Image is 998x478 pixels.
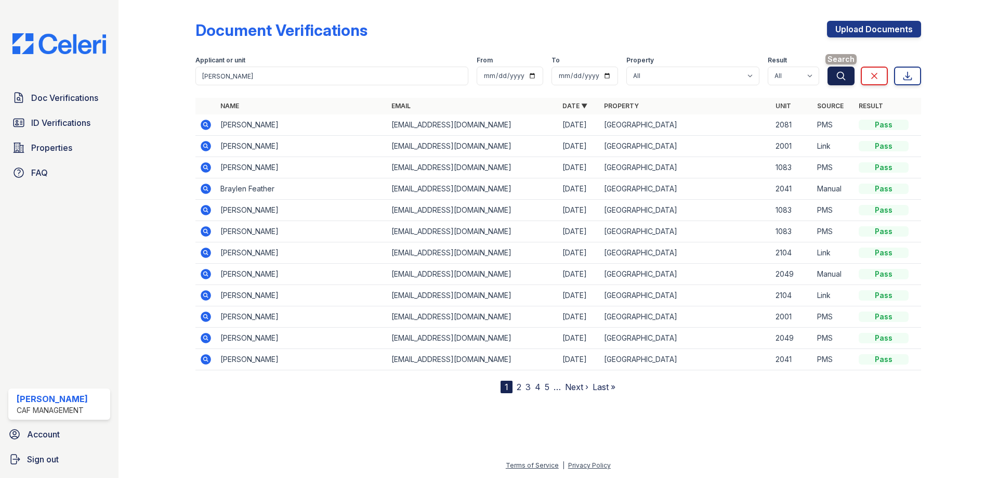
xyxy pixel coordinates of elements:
[31,117,90,129] span: ID Verifications
[8,137,110,158] a: Properties
[387,242,558,264] td: [EMAIL_ADDRESS][DOMAIN_NAME]
[558,221,600,242] td: [DATE]
[859,226,909,237] div: Pass
[387,136,558,157] td: [EMAIL_ADDRESS][DOMAIN_NAME]
[17,405,88,416] div: CAF Management
[535,382,541,392] a: 4
[600,178,771,200] td: [GEOGRAPHIC_DATA]
[558,157,600,178] td: [DATE]
[562,102,587,110] a: Date ▼
[600,200,771,221] td: [GEOGRAPHIC_DATA]
[517,382,521,392] a: 2
[600,221,771,242] td: [GEOGRAPHIC_DATA]
[4,424,114,445] a: Account
[195,21,367,40] div: Document Verifications
[216,285,387,306] td: [PERSON_NAME]
[501,381,513,393] div: 1
[600,242,771,264] td: [GEOGRAPHIC_DATA]
[568,461,611,469] a: Privacy Policy
[859,162,909,173] div: Pass
[859,248,909,258] div: Pass
[17,393,88,405] div: [PERSON_NAME]
[859,269,909,279] div: Pass
[387,200,558,221] td: [EMAIL_ADDRESS][DOMAIN_NAME]
[859,184,909,194] div: Pass
[31,92,98,104] span: Doc Verifications
[387,328,558,349] td: [EMAIL_ADDRESS][DOMAIN_NAME]
[600,157,771,178] td: [GEOGRAPHIC_DATA]
[771,114,813,136] td: 2081
[626,56,654,64] label: Property
[771,242,813,264] td: 2104
[600,136,771,157] td: [GEOGRAPHIC_DATA]
[391,102,411,110] a: Email
[813,264,855,285] td: Manual
[526,382,531,392] a: 3
[8,112,110,133] a: ID Verifications
[554,381,561,393] span: …
[813,221,855,242] td: PMS
[558,349,600,370] td: [DATE]
[813,242,855,264] td: Link
[813,328,855,349] td: PMS
[558,264,600,285] td: [DATE]
[216,328,387,349] td: [PERSON_NAME]
[600,285,771,306] td: [GEOGRAPHIC_DATA]
[776,102,791,110] a: Unit
[387,221,558,242] td: [EMAIL_ADDRESS][DOMAIN_NAME]
[771,306,813,328] td: 2001
[558,306,600,328] td: [DATE]
[771,328,813,349] td: 2049
[813,178,855,200] td: Manual
[771,349,813,370] td: 2041
[8,162,110,183] a: FAQ
[859,312,909,322] div: Pass
[387,178,558,200] td: [EMAIL_ADDRESS][DOMAIN_NAME]
[593,382,615,392] a: Last »
[813,136,855,157] td: Link
[387,285,558,306] td: [EMAIL_ADDRESS][DOMAIN_NAME]
[216,306,387,328] td: [PERSON_NAME]
[813,200,855,221] td: PMS
[771,285,813,306] td: 2104
[813,114,855,136] td: PMS
[600,349,771,370] td: [GEOGRAPHIC_DATA]
[813,349,855,370] td: PMS
[859,205,909,215] div: Pass
[31,141,72,154] span: Properties
[771,157,813,178] td: 1083
[813,285,855,306] td: Link
[771,200,813,221] td: 1083
[813,306,855,328] td: PMS
[195,56,245,64] label: Applicant or unit
[558,328,600,349] td: [DATE]
[859,120,909,130] div: Pass
[216,349,387,370] td: [PERSON_NAME]
[558,285,600,306] td: [DATE]
[545,382,549,392] a: 5
[387,264,558,285] td: [EMAIL_ADDRESS][DOMAIN_NAME]
[604,102,639,110] a: Property
[8,87,110,108] a: Doc Verifications
[562,461,564,469] div: |
[216,221,387,242] td: [PERSON_NAME]
[216,178,387,200] td: Braylen Feather
[216,242,387,264] td: [PERSON_NAME]
[859,333,909,343] div: Pass
[387,306,558,328] td: [EMAIL_ADDRESS][DOMAIN_NAME]
[828,67,855,85] button: Search
[600,306,771,328] td: [GEOGRAPHIC_DATA]
[771,221,813,242] td: 1083
[4,449,114,470] a: Sign out
[558,136,600,157] td: [DATE]
[558,178,600,200] td: [DATE]
[216,114,387,136] td: [PERSON_NAME]
[859,354,909,365] div: Pass
[827,21,921,37] a: Upload Documents
[387,114,558,136] td: [EMAIL_ADDRESS][DOMAIN_NAME]
[558,200,600,221] td: [DATE]
[558,242,600,264] td: [DATE]
[859,290,909,301] div: Pass
[27,428,60,441] span: Account
[387,349,558,370] td: [EMAIL_ADDRESS][DOMAIN_NAME]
